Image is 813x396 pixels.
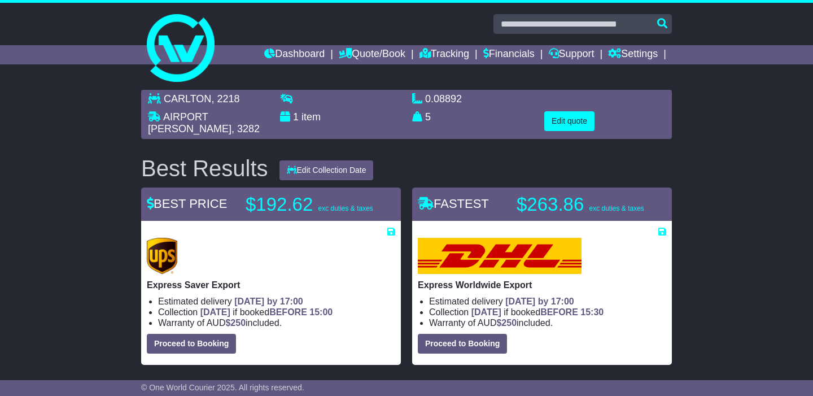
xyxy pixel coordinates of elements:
span: AIRPORT [PERSON_NAME] [148,111,231,135]
button: Edit quote [544,111,595,131]
div: Best Results [135,156,274,181]
span: [DATE] by 17:00 [505,297,574,306]
li: Warranty of AUD included. [429,317,666,328]
a: Dashboard [264,45,325,64]
button: Proceed to Booking [418,334,507,354]
span: © One World Courier 2025. All rights reserved. [141,383,304,392]
span: FASTEST [418,197,489,211]
span: , 2218 [211,93,239,105]
span: if booked [200,307,333,317]
a: Tracking [419,45,469,64]
span: 15:30 [580,307,604,317]
span: exc duties & taxes [318,204,373,212]
p: Express Worldwide Export [418,280,666,290]
button: Edit Collection Date [279,160,374,180]
span: 250 [230,318,246,328]
span: CARLTON [164,93,211,105]
span: BEFORE [540,307,578,317]
img: UPS (new): Express Saver Export [147,238,177,274]
span: $ [496,318,517,328]
span: 250 [501,318,517,328]
span: 15:00 [309,307,333,317]
span: [DATE] [200,307,230,317]
p: $192.62 [246,193,387,216]
button: Proceed to Booking [147,334,236,354]
li: Estimated delivery [158,296,395,307]
span: [DATE] [471,307,501,317]
a: Financials [483,45,535,64]
img: DHL: Express Worldwide Export [418,238,582,274]
a: Quote/Book [339,45,405,64]
li: Warranty of AUD included. [158,317,395,328]
a: Settings [608,45,658,64]
span: BEST PRICE [147,197,227,211]
span: 0.08892 [425,93,462,105]
span: BEFORE [269,307,307,317]
span: , 3282 [231,123,260,134]
li: Collection [158,307,395,317]
span: 5 [425,111,431,123]
span: [DATE] by 17:00 [234,297,303,306]
li: Estimated delivery [429,296,666,307]
span: exc duties & taxes [589,204,644,212]
a: Support [549,45,595,64]
li: Collection [429,307,666,317]
p: Express Saver Export [147,280,395,290]
p: $263.86 [517,193,658,216]
span: item [301,111,321,123]
span: $ [225,318,246,328]
span: if booked [471,307,604,317]
span: 1 [293,111,299,123]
